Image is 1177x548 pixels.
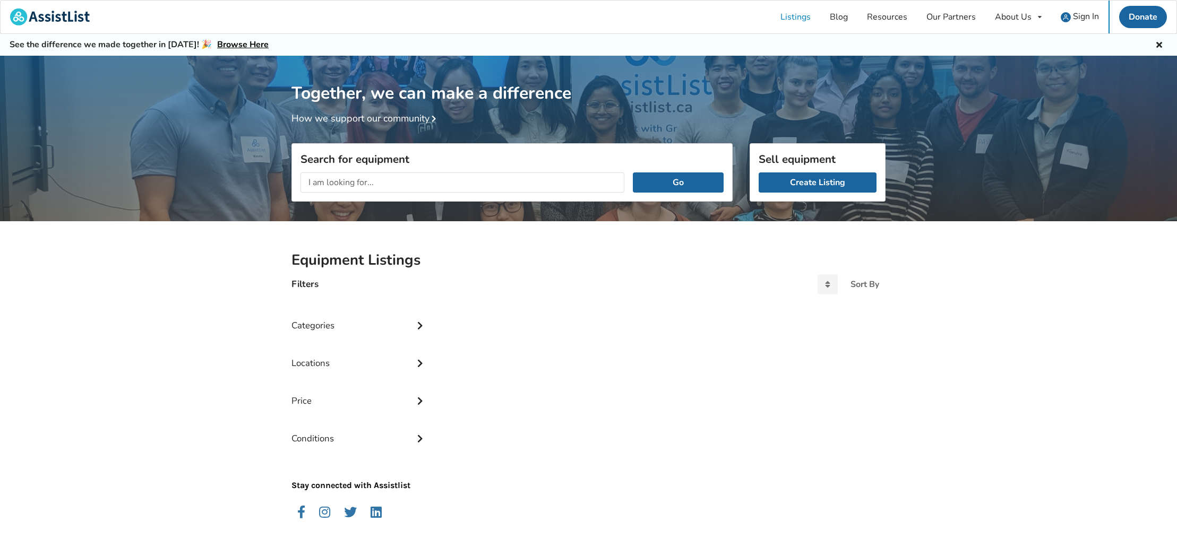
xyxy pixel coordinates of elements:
a: Resources [857,1,917,33]
h3: Sell equipment [759,152,877,166]
p: Stay connected with Assistlist [291,450,427,492]
img: assistlist-logo [10,8,90,25]
span: Sign In [1073,11,1099,22]
div: Locations [291,336,427,374]
img: user icon [1061,12,1071,22]
input: I am looking for... [300,172,624,193]
a: Blog [820,1,857,33]
div: Categories [291,299,427,336]
a: Create Listing [759,172,877,193]
a: user icon Sign In [1051,1,1109,33]
div: Sort By [850,280,879,289]
h3: Search for equipment [300,152,724,166]
div: Conditions [291,412,427,449]
h2: Equipment Listings [291,251,886,269]
a: Browse Here [217,39,269,50]
a: Donate [1119,6,1167,28]
button: Go [633,172,724,193]
a: Listings [771,1,820,33]
a: Our Partners [917,1,985,33]
h5: See the difference we made together in [DATE]! 🎉 [10,39,269,50]
a: How we support our community [291,112,440,125]
div: Price [291,374,427,412]
h4: Filters [291,278,319,290]
div: About Us [995,13,1032,21]
h1: Together, we can make a difference [291,56,886,104]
